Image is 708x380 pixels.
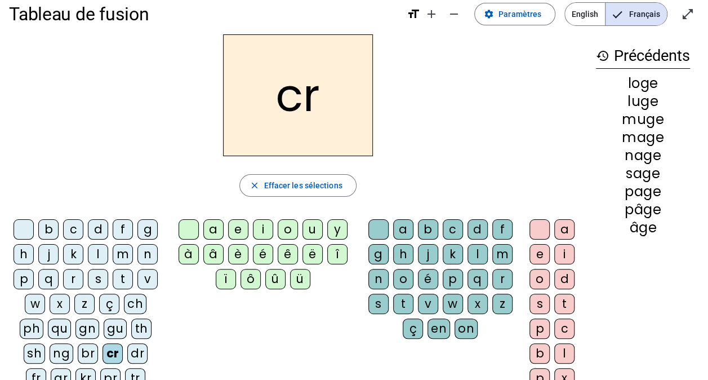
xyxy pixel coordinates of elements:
div: ng [50,343,73,364]
mat-icon: format_size [407,7,420,21]
div: ê [278,244,298,264]
div: w [25,294,45,314]
div: b [529,343,550,364]
div: ch [124,294,146,314]
div: sage [596,167,690,180]
div: z [492,294,513,314]
div: v [418,294,438,314]
div: a [393,219,413,240]
h3: Précédents [596,43,690,69]
div: g [368,244,389,264]
div: gn [75,319,99,339]
div: x [50,294,70,314]
div: y [327,219,348,240]
div: i [554,244,575,264]
div: page [596,185,690,198]
div: n [368,269,389,289]
div: f [492,219,513,240]
div: br [78,343,98,364]
div: o [393,269,413,289]
div: on [455,319,478,339]
div: a [554,219,575,240]
div: é [418,269,438,289]
mat-icon: history [596,49,609,63]
div: v [137,269,158,289]
div: b [38,219,59,240]
button: Effacer les sélections [239,174,356,197]
div: d [467,219,488,240]
div: c [63,219,83,240]
div: t [393,294,413,314]
div: sh [24,343,45,364]
mat-icon: remove [447,7,461,21]
div: qu [48,319,71,339]
div: e [228,219,248,240]
div: e [529,244,550,264]
div: â [203,244,224,264]
div: gu [104,319,127,339]
div: k [443,244,463,264]
div: o [278,219,298,240]
mat-icon: settings [484,9,494,19]
span: Français [605,3,667,25]
button: Diminuer la taille de la police [443,3,465,25]
div: ü [290,269,310,289]
button: Entrer en plein écran [676,3,699,25]
div: mage [596,131,690,144]
div: en [428,319,450,339]
div: ï [216,269,236,289]
div: m [492,244,513,264]
div: r [492,269,513,289]
div: pâge [596,203,690,216]
div: ç [99,294,119,314]
mat-icon: open_in_full [681,7,694,21]
mat-icon: add [425,7,438,21]
div: s [88,269,108,289]
div: c [554,319,575,339]
button: Augmenter la taille de la police [420,3,443,25]
div: o [529,269,550,289]
div: s [368,294,389,314]
div: c [443,219,463,240]
div: a [203,219,224,240]
div: é [253,244,273,264]
div: h [393,244,413,264]
div: j [38,244,59,264]
div: u [302,219,323,240]
div: ph [20,319,43,339]
div: î [327,244,348,264]
div: loge [596,77,690,90]
div: s [529,294,550,314]
mat-button-toggle-group: Language selection [564,2,667,26]
div: d [554,269,575,289]
div: ô [241,269,261,289]
div: ç [403,319,423,339]
div: t [113,269,133,289]
div: l [554,343,575,364]
div: g [137,219,158,240]
span: English [565,3,605,25]
div: l [467,244,488,264]
div: dr [127,343,148,364]
div: p [443,269,463,289]
div: l [88,244,108,264]
div: ë [302,244,323,264]
div: m [113,244,133,264]
div: i [253,219,273,240]
div: h [14,244,34,264]
button: Paramètres [474,3,555,25]
div: q [38,269,59,289]
div: è [228,244,248,264]
div: j [418,244,438,264]
div: p [529,319,550,339]
div: n [137,244,158,264]
div: w [443,294,463,314]
div: à [179,244,199,264]
div: q [467,269,488,289]
mat-icon: close [249,180,259,191]
div: k [63,244,83,264]
div: û [265,269,286,289]
div: nage [596,149,690,162]
div: r [63,269,83,289]
div: z [74,294,95,314]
